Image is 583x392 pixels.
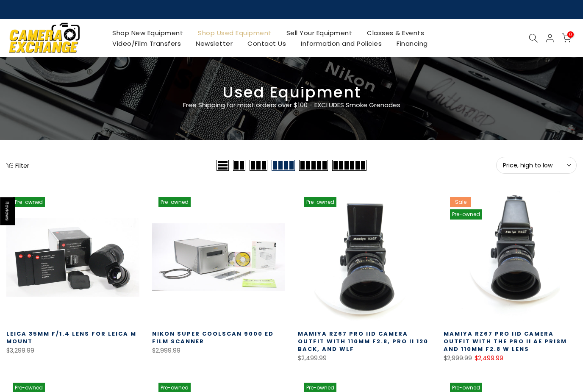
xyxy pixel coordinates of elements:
a: Shop New Equipment [105,28,191,38]
a: Mamiya RZ67 Pro IID Camera Outfit with the Pro II AE Prism and 110MM F2.8 W Lens [444,330,567,353]
a: Contact Us [240,38,294,49]
a: Leica 35mm f/1.4 Lens for Leica M Mount [6,330,136,345]
p: Free Shipping for most orders over $100 - EXCLUDES Smoke Grenades [133,100,450,110]
a: Nikon Super Coolscan 9000 ED Film Scanner [152,330,274,345]
button: Price, high to low [496,157,577,174]
a: Financing [389,38,436,49]
div: $3,299.99 [6,345,139,356]
a: 0 [562,33,571,43]
a: Information and Policies [294,38,389,49]
ins: $2,499.99 [475,353,503,364]
a: Shop Used Equipment [191,28,279,38]
h3: Used Equipment [6,87,577,98]
a: Sell Your Equipment [279,28,360,38]
del: $2,999.99 [444,354,472,362]
button: Show filters [6,161,29,170]
span: Price, high to low [503,161,570,169]
a: Video/Film Transfers [105,38,189,49]
a: Mamiya RZ67 Pro IID Camera Outfit with 110MM F2.8, Pro II 120 Back, and WLF [298,330,428,353]
div: $2,499.99 [298,353,431,364]
span: 0 [567,31,574,38]
a: Newsletter [189,38,240,49]
a: Classes & Events [360,28,432,38]
div: $2,999.99 [152,345,285,356]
